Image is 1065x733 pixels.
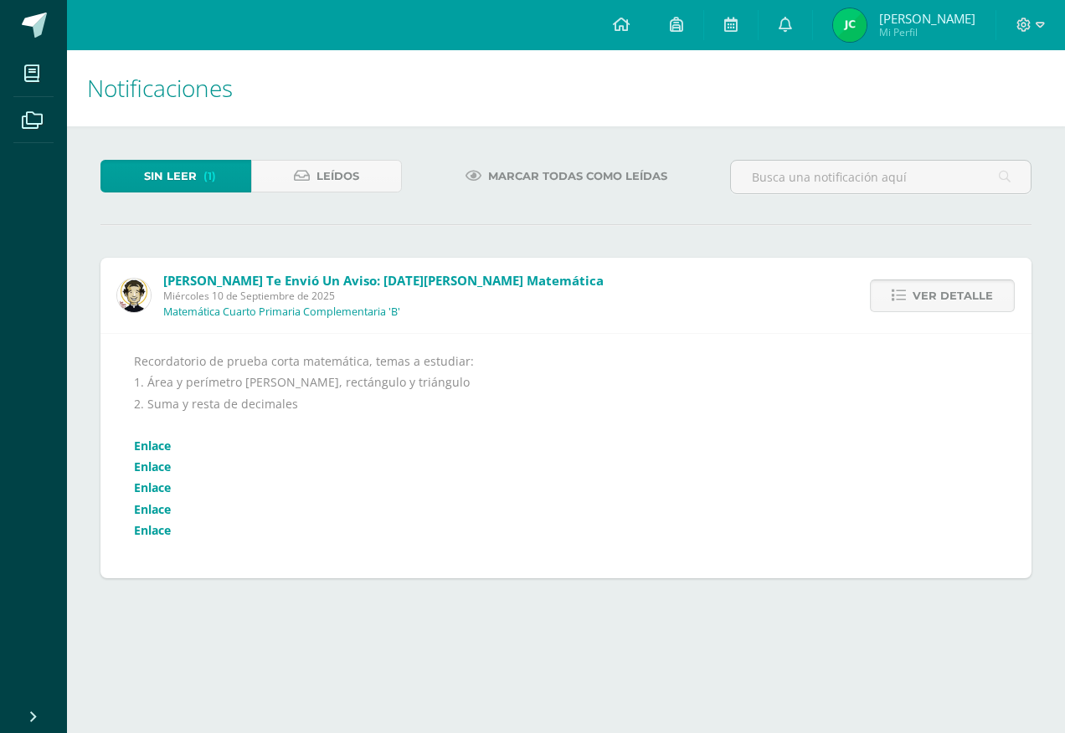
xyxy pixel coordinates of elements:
a: Enlace [134,438,171,454]
img: 465d59f71847f9b500bd2f6555298370.png [833,8,867,42]
a: Sin leer(1) [100,160,251,192]
span: (1) [203,161,216,192]
span: [PERSON_NAME] te envió un aviso: [DATE][PERSON_NAME] Matemática [163,272,604,289]
a: Enlace [134,522,171,538]
span: [PERSON_NAME] [879,10,975,27]
span: Miércoles 10 de Septiembre de 2025 [163,289,604,303]
a: Enlace [134,479,171,495]
div: Recordatorio de prueba corta matemática, temas a estudiar: 1. Área y perímetro [PERSON_NAME], rec... [134,351,998,561]
a: Enlace [134,459,171,474]
span: Ver detalle [913,280,993,311]
a: Enlace [134,501,171,517]
a: Leídos [251,160,402,192]
span: Sin leer [144,161,197,192]
img: 4bd1cb2f26ef773666a99eb75019340a.png [117,279,151,312]
p: Matemática Cuarto Primaria Complementaria 'B' [163,305,400,319]
span: Notificaciones [87,72,233,104]
input: Busca una notificación aquí [731,161,1031,193]
span: Leídos [316,161,359,192]
a: Marcar todas como leídas [445,160,688,192]
span: Marcar todas como leídas [488,161,667,192]
span: Mi Perfil [879,25,975,39]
